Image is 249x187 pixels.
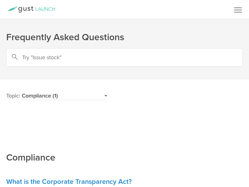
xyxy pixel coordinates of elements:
h2: Compliance [6,109,55,164]
input: Try "Issue stock" [6,48,243,66]
h2: Topic: [6,50,107,100]
h1: Frequently Asked Questions [6,31,243,44]
a: Gust [7,6,55,12]
h3: What is the Corporate Transparency Act? [6,177,243,186]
